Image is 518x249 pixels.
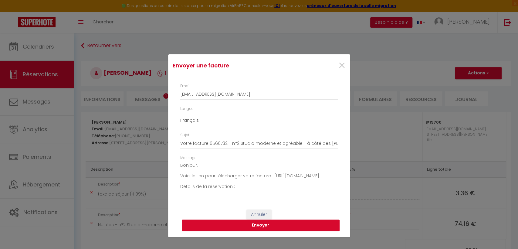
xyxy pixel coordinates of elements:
button: Ouvrir le widget de chat LiveChat [5,2,23,21]
label: Langue [180,106,194,112]
button: Envoyer [182,220,340,231]
label: Email [180,83,190,89]
button: Close [338,59,346,72]
label: Sujet [180,132,189,138]
span: × [338,56,346,75]
button: Annuler [246,210,272,220]
label: Message [180,155,197,161]
h4: Envoyer une facture [173,61,285,70]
